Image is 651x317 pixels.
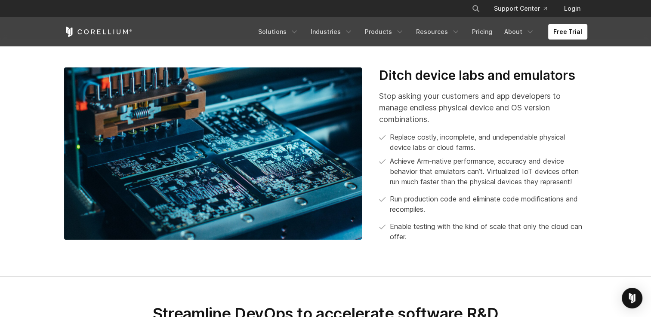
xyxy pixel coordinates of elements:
a: Login [557,1,587,16]
li: Achieve Arm-native performance, accuracy and device behavior that emulators can’t. Virtualized Io... [379,156,587,187]
button: Search [468,1,484,16]
a: Pricing [467,24,497,40]
li: Run production code and eliminate code modifications and recompiles. [379,194,587,214]
p: Stop asking your customers and app developers to manage endless physical device and OS version co... [379,90,587,125]
a: Industries [305,24,358,40]
a: Resources [411,24,465,40]
a: About [499,24,540,40]
a: Products [360,24,409,40]
li: Replace costly, incomplete, and undependable physical device labs or cloud farms. [379,132,587,152]
div: Navigation Menu [461,1,587,16]
h3: Ditch device labs and emulators [379,67,587,84]
li: Enable testing with the kind of scale that only the cloud can offer. [379,221,587,242]
a: Support Center [487,1,554,16]
a: Free Trial [548,24,587,40]
div: Open Intercom Messenger [622,288,642,308]
a: Solutions [253,24,304,40]
a: Corellium Home [64,27,133,37]
div: Navigation Menu [253,24,587,40]
img: iot_ditch-device-labs-and-emulators [64,67,362,240]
